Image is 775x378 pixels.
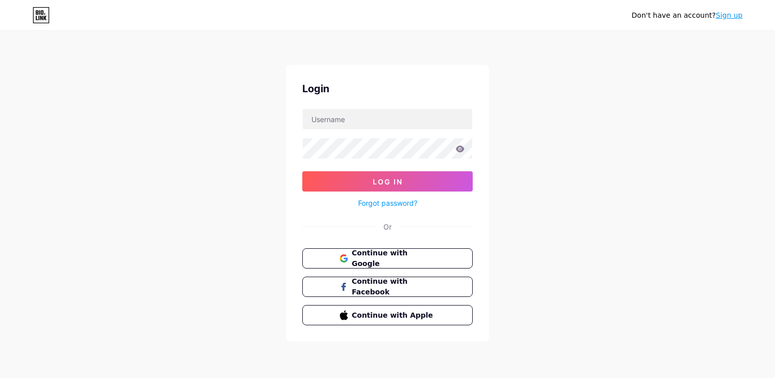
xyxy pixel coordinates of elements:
[302,171,473,192] button: Log In
[352,310,436,321] span: Continue with Apple
[352,248,436,269] span: Continue with Google
[303,109,472,129] input: Username
[302,305,473,325] button: Continue with Apple
[352,276,436,297] span: Continue with Facebook
[302,81,473,96] div: Login
[631,10,743,21] div: Don't have an account?
[373,177,403,186] span: Log In
[383,221,392,232] div: Or
[302,277,473,297] button: Continue with Facebook
[716,11,743,19] a: Sign up
[302,248,473,269] button: Continue with Google
[358,198,417,208] a: Forgot password?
